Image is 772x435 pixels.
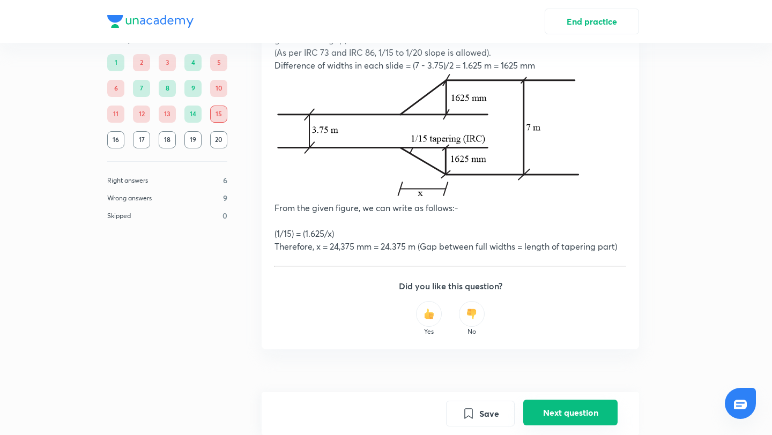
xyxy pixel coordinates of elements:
[107,211,131,221] p: Skipped
[133,54,150,71] div: 2
[107,80,124,97] div: 6
[274,227,626,240] p: (1/15) = (1.625/x)
[274,201,626,214] p: From the given figure, we can write as follows:-
[274,46,626,59] p: (As per IRC 73 and IRC 86, 1/15 to 1/20 slope is allowed).
[107,193,152,203] p: Wrong answers
[159,106,176,123] div: 13
[107,15,194,28] img: Company Logo
[107,131,124,148] div: 16
[133,131,150,148] div: 17
[184,80,202,97] div: 9
[222,210,227,221] p: 0
[274,240,626,253] p: Therefore, x = 24,375 mm = 24.375 m (Gap between full widths = length of tapering part)
[184,131,202,148] div: 19
[523,400,618,425] button: Next question
[274,280,626,292] h5: Did you like this question?
[159,54,176,71] div: 3
[424,309,434,319] img: thumbs up
[446,401,515,426] button: Save
[107,106,124,123] div: 11
[545,9,639,34] button: End practice
[466,309,477,319] img: thumbs down
[210,54,227,71] div: 5
[184,54,202,71] div: 4
[210,131,227,148] div: 20
[107,176,148,185] p: Right answers
[274,72,581,198] img: 26-11-22-07:56:45-AM
[133,106,150,123] div: 12
[223,192,227,204] p: 9
[107,54,124,71] div: 1
[210,106,227,123] div: 15
[159,80,176,97] div: 8
[133,80,150,97] div: 7
[407,327,450,336] p: Yes
[274,59,626,72] p: Difference of widths in each slide = (7 - 3.75)/2 = 1.625 m = 1625 mm
[159,131,176,148] div: 18
[184,106,202,123] div: 14
[210,80,227,97] div: 10
[223,175,227,186] p: 6
[450,327,493,336] p: No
